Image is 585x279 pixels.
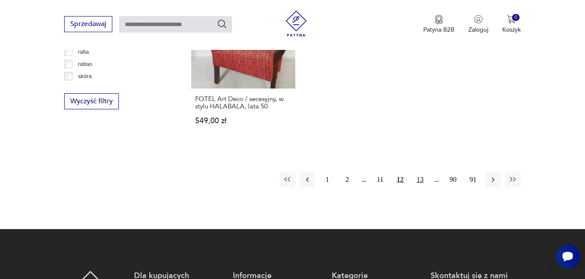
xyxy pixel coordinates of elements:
h3: FOTEL Art Deco / secesyjny, w stylu HALABALA, lata 50. [195,95,291,110]
img: Ikonka użytkownika [474,15,483,23]
button: Wyczyść filtry [64,93,119,109]
a: Ikona medaluPatyna B2B [423,15,454,34]
p: tkanina [78,84,96,93]
img: Ikona medalu [435,15,443,24]
button: 13 [412,172,428,187]
img: Patyna - sklep z meblami i dekoracjami vintage [283,10,309,36]
button: 2 [340,172,355,187]
p: rattan [78,59,92,69]
button: 90 [445,172,461,187]
button: 1 [320,172,335,187]
img: Ikona koszyka [507,15,516,23]
p: Zaloguj [468,26,488,34]
p: Koszyk [502,26,521,34]
button: 12 [392,172,408,187]
iframe: Smartsupp widget button [556,244,580,269]
p: Patyna B2B [423,26,454,34]
button: 91 [465,172,481,187]
div: 0 [512,14,520,21]
a: Sprzedawaj [64,22,112,28]
button: Szukaj [217,19,227,29]
button: Zaloguj [468,15,488,34]
button: Sprzedawaj [64,16,112,32]
button: Patyna B2B [423,15,454,34]
button: 11 [373,172,388,187]
button: 0Koszyk [502,15,521,34]
p: rafia [78,47,89,57]
p: 549,00 zł [195,117,291,125]
p: skóra [78,72,92,81]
